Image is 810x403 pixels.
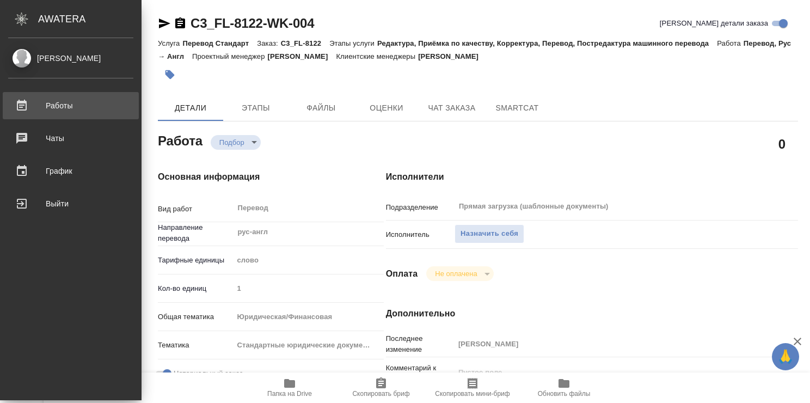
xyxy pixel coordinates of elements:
p: Кол-во единиц [158,283,233,294]
span: Скопировать мини-бриф [435,390,510,398]
span: Оценки [360,101,413,115]
div: Подбор [211,135,261,150]
p: C3_FL-8122 [281,39,329,47]
a: График [3,157,139,185]
span: Детали [164,101,217,115]
button: Скопировать мини-бриф [427,373,518,403]
p: Клиентские менеджеры [336,52,418,60]
div: Выйти [8,196,133,212]
h4: Исполнители [386,170,798,184]
button: Папка на Drive [244,373,335,403]
div: AWATERA [38,8,142,30]
p: Исполнитель [386,229,455,240]
button: Скопировать ссылку [174,17,187,30]
h2: 0 [778,135,786,153]
span: [PERSON_NAME] детали заказа [660,18,768,29]
span: Обновить файлы [538,390,591,398]
p: Работа [717,39,744,47]
input: Пустое поле [455,336,764,352]
div: Подбор [426,266,493,281]
p: Проектный менеджер [192,52,267,60]
p: Общая тематика [158,312,233,322]
h4: Дополнительно [386,307,798,320]
a: Работы [3,92,139,119]
div: Стандартные юридические документы, договоры, уставы [233,336,384,355]
button: Обновить файлы [518,373,610,403]
span: Скопировать бриф [352,390,409,398]
button: Добавить тэг [158,63,182,87]
p: Услуга [158,39,182,47]
p: [PERSON_NAME] [418,52,487,60]
span: Назначить себя [461,228,518,240]
p: Перевод Стандарт [182,39,257,47]
span: Папка на Drive [267,390,312,398]
span: 🙏 [776,345,795,368]
a: C3_FL-8122-WK-004 [191,16,314,30]
p: Тематика [158,340,233,351]
span: Чат заказа [426,101,478,115]
span: Файлы [295,101,347,115]
button: Подбор [216,138,248,147]
button: 🙏 [772,343,799,370]
p: Вид работ [158,204,233,215]
div: Юридическая/Финансовая [233,308,384,326]
p: Последнее изменение [386,333,455,355]
button: Скопировать бриф [335,373,427,403]
p: Направление перевода [158,222,233,244]
span: Нотариальный заказ [174,368,243,379]
button: Скопировать ссылку для ЯМессенджера [158,17,171,30]
span: Этапы [230,101,282,115]
span: SmartCat [491,101,543,115]
div: [PERSON_NAME] [8,52,133,64]
div: График [8,163,133,179]
p: Подразделение [386,202,455,213]
button: Не оплачена [432,269,480,278]
input: Пустое поле [233,280,384,296]
h4: Основная информация [158,170,342,184]
p: Этапы услуги [329,39,377,47]
div: Работы [8,97,133,114]
div: Чаты [8,130,133,146]
h4: Оплата [386,267,418,280]
p: Редактура, Приёмка по качеству, Корректура, Перевод, Постредактура машинного перевода [377,39,717,47]
button: Назначить себя [455,224,524,243]
a: Чаты [3,125,139,152]
a: Выйти [3,190,139,217]
h2: Работа [158,130,202,150]
p: Заказ: [257,39,280,47]
p: [PERSON_NAME] [268,52,336,60]
div: слово [233,251,384,270]
p: Комментарий к работе [386,363,455,384]
p: Тарифные единицы [158,255,233,266]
